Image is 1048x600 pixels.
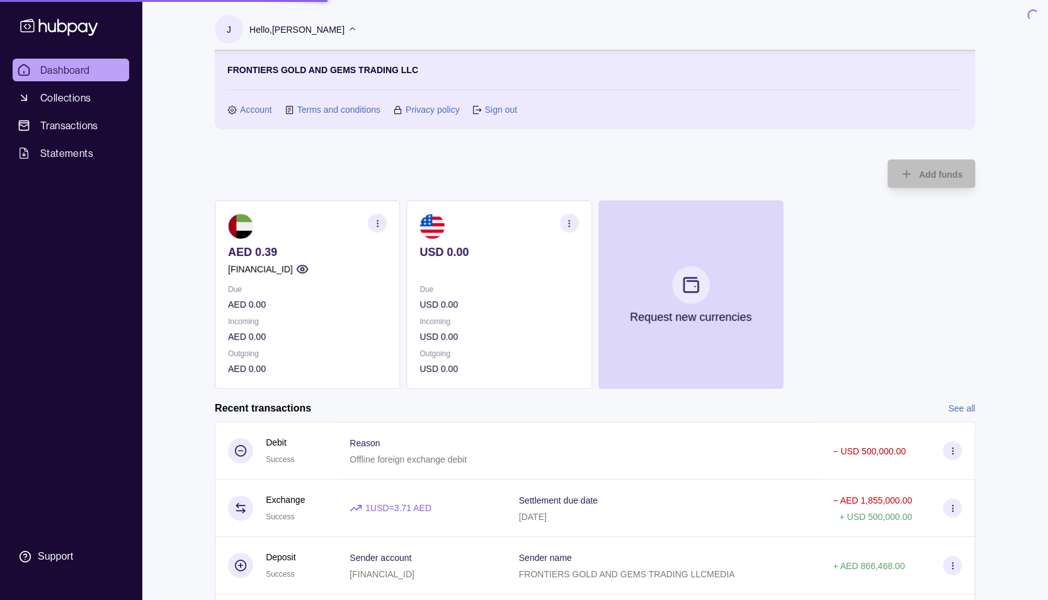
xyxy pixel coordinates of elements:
a: Support [13,543,129,570]
p: USD 0.00 [419,245,578,259]
p: USD 0.00 [419,330,578,343]
p: AED 0.00 [228,362,387,376]
p: Debit [266,436,294,449]
p: USD 0.00 [419,362,578,376]
p: [FINANCIAL_ID] [228,262,293,276]
p: USD 0.00 [419,297,578,311]
a: Account [240,103,272,117]
p: + AED 866,468.00 [833,561,904,571]
p: 1 USD = 3.71 AED [365,501,431,515]
div: Support [38,550,73,563]
span: Transactions [40,118,98,133]
a: Dashboard [13,59,129,81]
p: Request new currencies [630,310,751,324]
p: Settlement due date [519,495,598,505]
p: Deposit [266,550,295,564]
p: AED 0.00 [228,297,387,311]
span: Dashboard [40,62,90,78]
a: Collections [13,86,129,109]
p: AED 0.39 [228,245,387,259]
p: Due [228,282,387,296]
p: Incoming [228,314,387,328]
a: See all [948,401,975,415]
p: J [227,23,231,37]
img: ae [228,214,253,239]
a: Privacy policy [406,103,460,117]
p: AED 0.00 [228,330,387,343]
span: Success [266,512,294,521]
p: [DATE] [519,512,547,522]
a: Sign out [484,103,516,117]
p: − USD 500,000.00 [833,446,906,456]
p: Hello, [PERSON_NAME] [249,23,345,37]
p: Outgoing [419,347,578,361]
span: Add funds [919,170,962,180]
a: Statements [13,142,129,164]
p: Outgoing [228,347,387,361]
p: [FINANCIAL_ID] [350,569,414,579]
p: FRONTIERS GOLD AND GEMS TRADING LLC [227,63,418,77]
p: − AED 1,855,000.00 [833,495,912,505]
p: Exchange [266,493,305,507]
p: Incoming [419,314,578,328]
img: us [419,214,445,239]
p: Sender account [350,553,411,563]
h2: Recent transactions [215,401,311,415]
p: + USD 500,000.00 [839,512,912,522]
span: Success [266,570,294,579]
span: Success [266,455,294,464]
p: Offline foreign exchange debit [350,454,467,464]
a: Transactions [13,114,129,137]
a: Terms and conditions [297,103,380,117]
p: Sender name [519,553,572,563]
p: Reason [350,438,380,448]
span: Collections [40,90,91,105]
button: Add funds [887,159,975,188]
p: FRONTIERS GOLD AND GEMS TRADING LLCMEDIA [519,569,735,579]
span: Statements [40,146,93,161]
p: Due [419,282,578,296]
button: Request new currencies [598,200,783,389]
